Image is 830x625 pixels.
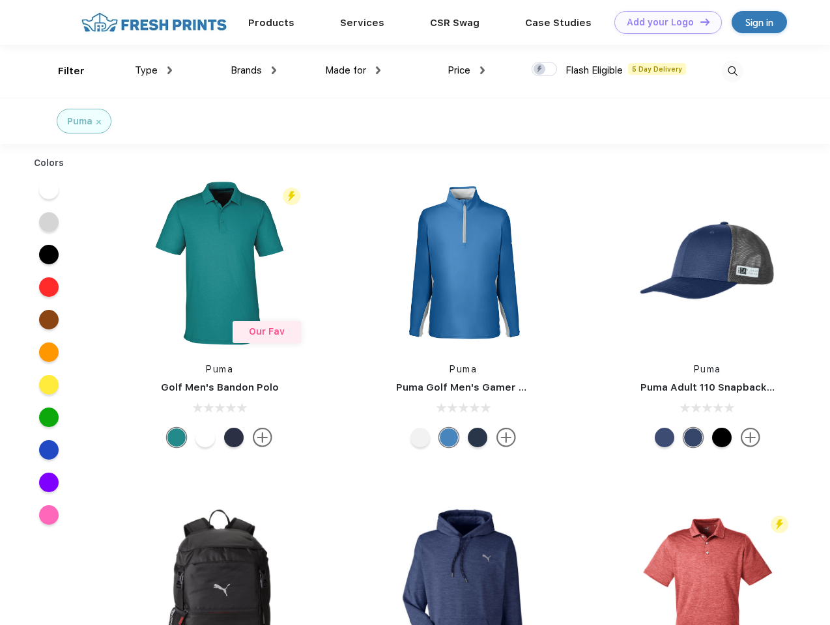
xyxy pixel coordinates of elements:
[167,428,186,447] div: Green Lagoon
[161,382,279,393] a: Golf Men's Bandon Polo
[621,176,794,350] img: func=resize&h=266
[732,11,787,33] a: Sign in
[377,176,550,350] img: func=resize&h=266
[224,428,244,447] div: Navy Blazer
[133,176,306,350] img: func=resize&h=266
[439,428,459,447] div: Bright Cobalt
[58,64,85,79] div: Filter
[627,17,694,28] div: Add your Logo
[700,18,709,25] img: DT
[167,66,172,74] img: dropdown.png
[135,64,158,76] span: Type
[450,364,477,374] a: Puma
[253,428,272,447] img: more.svg
[376,66,380,74] img: dropdown.png
[655,428,674,447] div: Peacoat Qut Shd
[248,17,294,29] a: Products
[694,364,721,374] a: Puma
[480,66,485,74] img: dropdown.png
[24,156,74,170] div: Colors
[683,428,703,447] div: Peacoat with Qut Shd
[468,428,487,447] div: Navy Blazer
[78,11,231,34] img: fo%20logo%202.webp
[628,63,686,75] span: 5 Day Delivery
[741,428,760,447] img: more.svg
[340,17,384,29] a: Services
[745,15,773,30] div: Sign in
[722,61,743,82] img: desktop_search.svg
[272,66,276,74] img: dropdown.png
[249,326,285,337] span: Our Fav
[67,115,93,128] div: Puma
[771,516,788,533] img: flash_active_toggle.svg
[283,187,300,205] img: flash_active_toggle.svg
[195,428,215,447] div: Bright White
[96,120,101,124] img: filter_cancel.svg
[712,428,732,447] div: Pma Blk Pma Blk
[206,364,233,374] a: Puma
[396,382,602,393] a: Puma Golf Men's Gamer Golf Quarter-Zip
[448,64,470,76] span: Price
[410,428,430,447] div: Bright White
[231,64,262,76] span: Brands
[325,64,366,76] span: Made for
[430,17,479,29] a: CSR Swag
[496,428,516,447] img: more.svg
[565,64,623,76] span: Flash Eligible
